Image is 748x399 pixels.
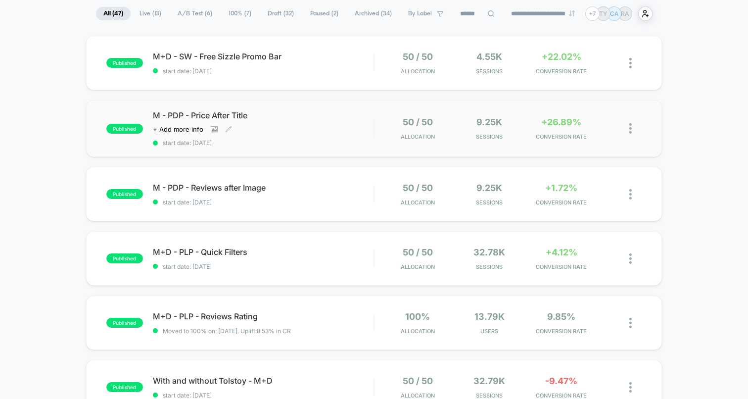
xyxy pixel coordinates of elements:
[347,7,399,20] span: Archived ( 34 )
[629,253,632,264] img: close
[473,376,505,386] span: 32.79k
[476,117,502,127] span: 9.25k
[153,376,374,386] span: With and without Tolstoy - M+D
[610,10,618,17] p: CA
[303,7,346,20] span: Paused ( 2 )
[403,183,433,193] span: 50 / 50
[456,328,523,335] span: Users
[96,7,131,20] span: All ( 47 )
[401,328,435,335] span: Allocation
[528,392,595,399] span: CONVERSION RATE
[629,123,632,134] img: close
[106,318,143,328] span: published
[456,263,523,270] span: Sessions
[629,318,632,328] img: close
[585,6,600,21] div: + 7
[153,125,203,133] span: + Add more info
[541,117,581,127] span: +26.89%
[621,10,629,17] p: RA
[221,7,259,20] span: 100% ( 7 )
[569,10,575,16] img: end
[629,189,632,199] img: close
[153,139,374,147] span: start date: [DATE]
[528,199,595,206] span: CONVERSION RATE
[528,263,595,270] span: CONVERSION RATE
[408,10,432,17] span: By Label
[153,67,374,75] span: start date: [DATE]
[401,133,435,140] span: Allocation
[106,189,143,199] span: published
[401,68,435,75] span: Allocation
[599,10,607,17] p: TY
[474,311,505,322] span: 13.79k
[153,199,374,206] span: start date: [DATE]
[106,382,143,392] span: published
[476,183,502,193] span: 9.25k
[456,392,523,399] span: Sessions
[170,7,220,20] span: A/B Test ( 6 )
[547,311,575,322] span: 9.85%
[106,253,143,263] span: published
[528,133,595,140] span: CONVERSION RATE
[260,7,301,20] span: Draft ( 32 )
[401,263,435,270] span: Allocation
[456,199,523,206] span: Sessions
[546,247,577,257] span: +4.12%
[403,51,433,62] span: 50 / 50
[456,68,523,75] span: Sessions
[106,58,143,68] span: published
[629,58,632,68] img: close
[403,376,433,386] span: 50 / 50
[545,376,577,386] span: -9.47%
[528,68,595,75] span: CONVERSION RATE
[545,183,577,193] span: +1.72%
[405,311,430,322] span: 100%
[153,183,374,193] span: M - PDP - Reviews after Image
[629,382,632,393] img: close
[403,117,433,127] span: 50 / 50
[106,124,143,134] span: published
[401,392,435,399] span: Allocation
[473,247,505,257] span: 32.78k
[153,247,374,257] span: M+D - PLP - Quick Filters
[153,263,374,270] span: start date: [DATE]
[132,7,169,20] span: Live ( 13 )
[528,328,595,335] span: CONVERSION RATE
[401,199,435,206] span: Allocation
[476,51,502,62] span: 4.55k
[542,51,581,62] span: +22.02%
[153,110,374,120] span: M - PDP - Price After Title
[163,327,291,335] span: Moved to 100% on: [DATE] . Uplift: 8.53% in CR
[153,311,374,321] span: M+D - PLP - Reviews Rating
[456,133,523,140] span: Sessions
[403,247,433,257] span: 50 / 50
[153,51,374,61] span: M+D - SW - Free Sizzle Promo Bar
[153,392,374,399] span: start date: [DATE]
